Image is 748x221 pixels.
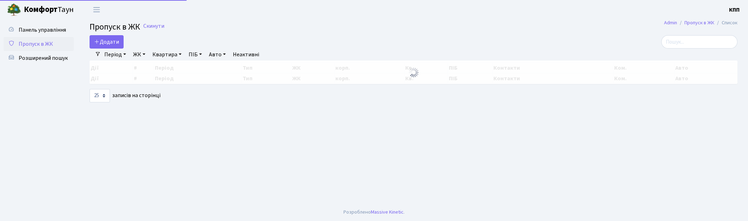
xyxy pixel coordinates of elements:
a: Неактивні [230,49,262,61]
a: Пропуск в ЖК [4,37,74,51]
img: logo.png [7,3,21,17]
a: Admin [664,19,677,26]
span: Пропуск в ЖК [19,40,53,48]
span: Пропуск в ЖК [90,21,140,33]
b: Комфорт [24,4,58,15]
img: Обробка... [408,67,419,78]
div: Розроблено . [343,208,405,216]
li: Список [714,19,737,27]
a: Розширений пошук [4,51,74,65]
span: Додати [94,38,119,46]
a: КПП [729,6,740,14]
span: Розширений пошук [19,54,68,62]
a: Авто [206,49,229,61]
a: Період [101,49,129,61]
a: ПІБ [186,49,205,61]
a: Квартира [150,49,184,61]
select: записів на сторінці [90,89,110,102]
a: Панель управління [4,23,74,37]
a: Massive Kinetic [371,208,403,216]
input: Пошук... [661,35,737,49]
a: Пропуск в ЖК [684,19,714,26]
a: Скинути [143,23,164,30]
a: ЖК [130,49,148,61]
a: Додати [90,35,124,49]
button: Переключити навігацію [88,4,105,15]
nav: breadcrumb [654,15,748,30]
span: Таун [24,4,74,16]
label: записів на сторінці [90,89,160,102]
span: Панель управління [19,26,66,34]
